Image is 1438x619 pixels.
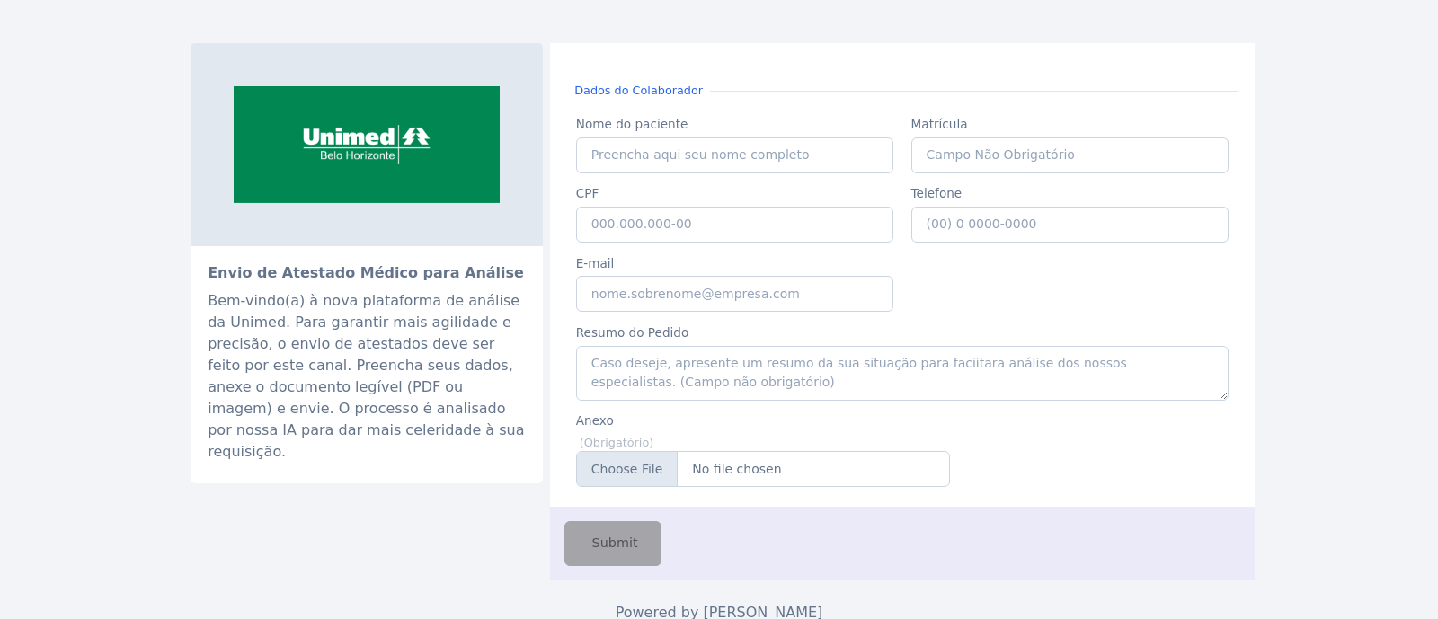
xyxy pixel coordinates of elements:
label: Matrícula [911,115,1229,133]
label: E-mail [576,254,894,272]
label: CPF [576,184,894,202]
label: Telefone [911,184,1229,202]
label: Anexo [576,411,950,429]
div: Bem-vindo(a) à nova plataforma de análise da Unimed. Para garantir mais agilidade e precisão, o e... [208,290,526,463]
label: Nome do paciente [576,115,894,133]
input: Campo Não Obrigatório [911,137,1229,173]
img: sistemaocemg.coop.br-unimed-bh-e-eleita-a-melhor-empresa-de-planos-de-saude-do-brasil-giro-2.png [191,43,543,246]
input: 000.000.000-00 [576,207,894,243]
small: Dados do Colaborador [567,82,710,99]
label: Resumo do Pedido [576,323,1229,341]
input: nome.sobrenome@empresa.com [576,276,894,312]
input: Preencha aqui seu nome completo [576,137,894,173]
input: (00) 0 0000-0000 [911,207,1229,243]
h2: Envio de Atestado Médico para Análise [208,263,526,283]
small: (Obrigatório) [580,436,653,449]
input: Anexe-se aqui seu atestado (PDF ou Imagem) [576,451,950,487]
